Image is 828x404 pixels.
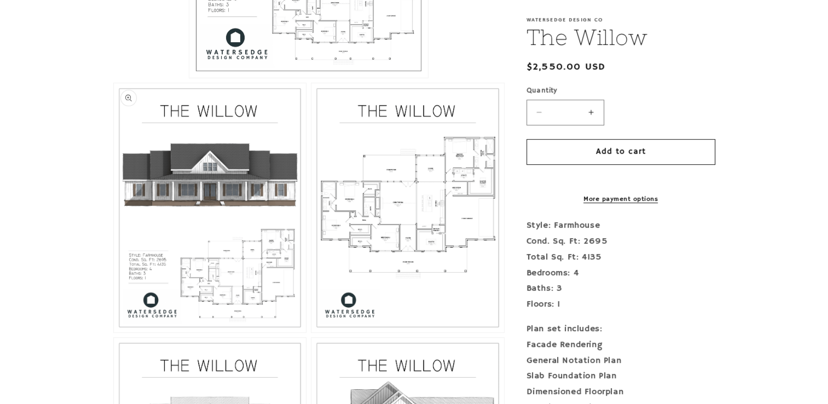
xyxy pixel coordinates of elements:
h1: The Willow [526,23,715,51]
div: General Notation Plan [526,353,715,369]
div: Dimensioned Floorplan [526,384,715,400]
span: $2,550.00 USD [526,60,606,74]
div: Plan set includes: [526,321,715,337]
p: Watersedge Design Co [526,16,715,23]
label: Quantity [526,85,715,96]
div: Facade Rendering [526,337,715,353]
a: More payment options [526,194,715,204]
button: Add to cart [526,139,715,165]
p: Style: Farmhouse Cond. Sq. Ft: 2695 Total Sq. Ft: 4135 Bedrooms: 4 Baths: 3 Floors: 1 [526,218,715,313]
div: Slab Foundation Plan [526,368,715,384]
